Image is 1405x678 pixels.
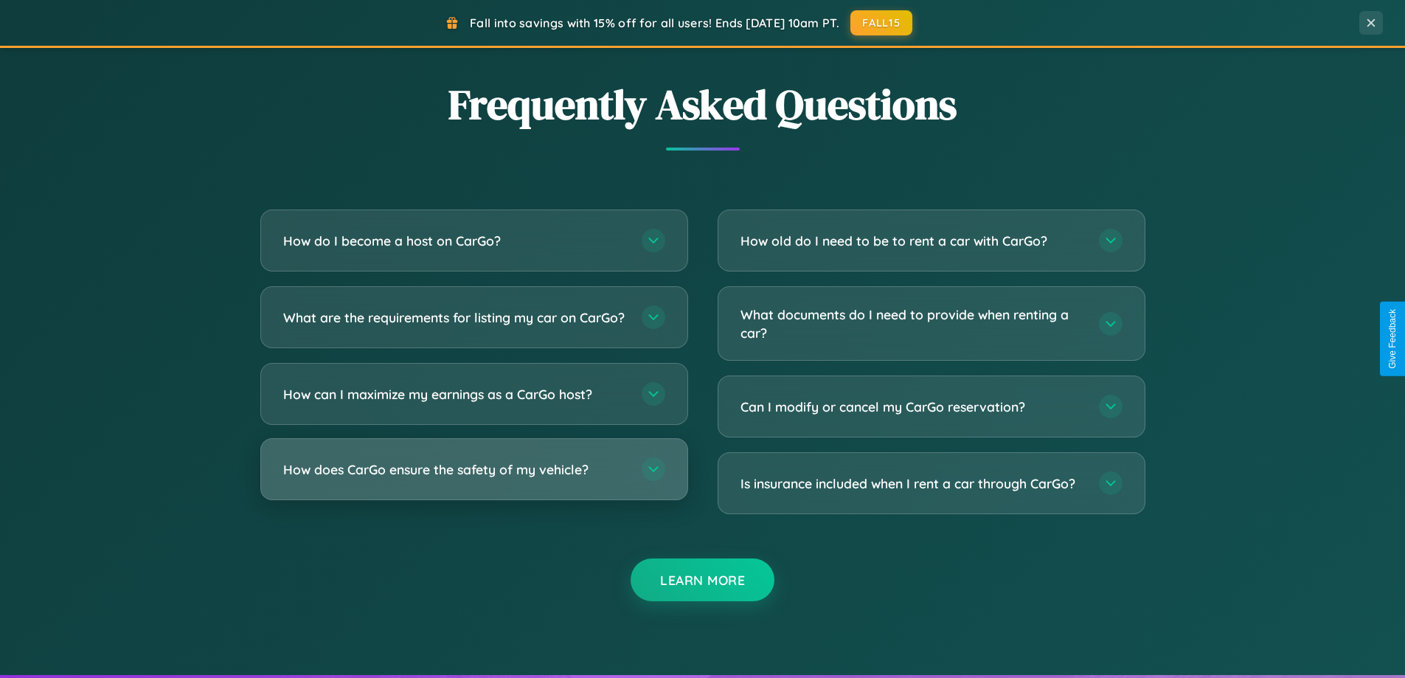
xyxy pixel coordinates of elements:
[850,10,912,35] button: FALL15
[283,460,627,479] h3: How does CarGo ensure the safety of my vehicle?
[631,558,774,601] button: Learn More
[260,76,1145,133] h2: Frequently Asked Questions
[283,385,627,404] h3: How can I maximize my earnings as a CarGo host?
[1387,309,1398,369] div: Give Feedback
[740,305,1084,342] h3: What documents do I need to provide when renting a car?
[283,232,627,250] h3: How do I become a host on CarGo?
[283,308,627,327] h3: What are the requirements for listing my car on CarGo?
[470,15,839,30] span: Fall into savings with 15% off for all users! Ends [DATE] 10am PT.
[740,398,1084,416] h3: Can I modify or cancel my CarGo reservation?
[740,474,1084,493] h3: Is insurance included when I rent a car through CarGo?
[740,232,1084,250] h3: How old do I need to be to rent a car with CarGo?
